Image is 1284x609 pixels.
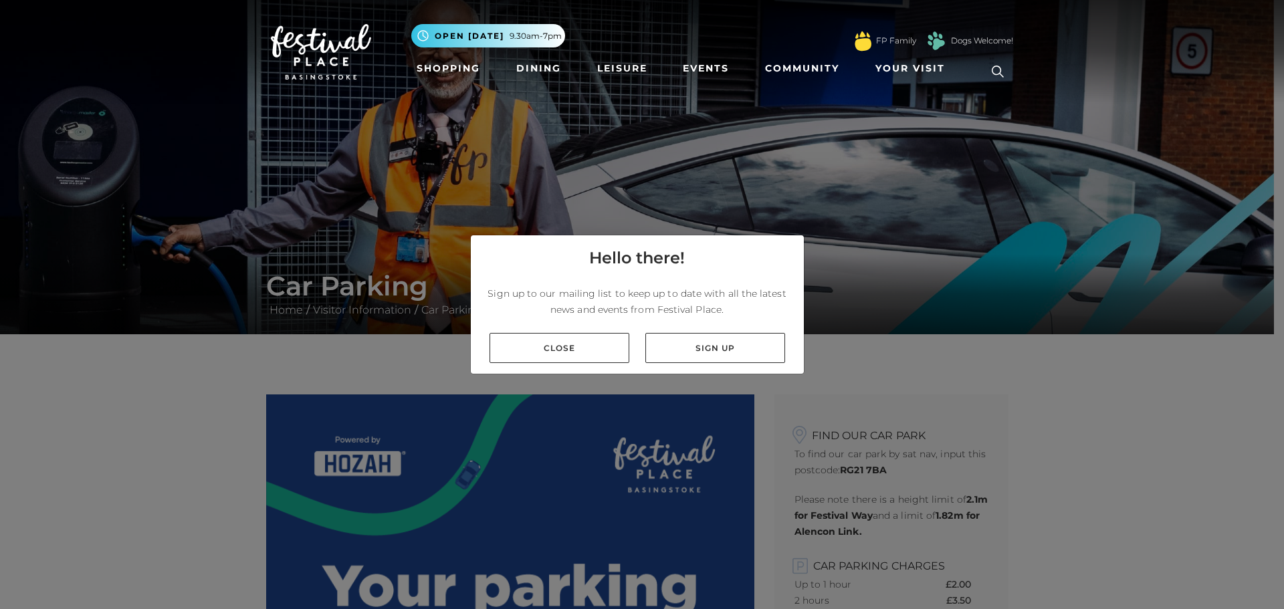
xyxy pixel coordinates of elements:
a: Community [760,56,845,81]
span: 9.30am-7pm [510,30,562,42]
p: Sign up to our mailing list to keep up to date with all the latest news and events from Festival ... [481,285,793,318]
a: FP Family [876,35,916,47]
a: Events [677,56,734,81]
a: Your Visit [870,56,957,81]
button: Open [DATE] 9.30am-7pm [411,24,565,47]
a: Shopping [411,56,486,81]
img: Festival Place Logo [271,24,371,80]
a: Dogs Welcome! [951,35,1013,47]
a: Leisure [592,56,653,81]
a: Dining [511,56,566,81]
a: Sign up [645,333,785,363]
h4: Hello there! [589,246,685,270]
a: Close [490,333,629,363]
span: Open [DATE] [435,30,504,42]
span: Your Visit [875,62,945,76]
